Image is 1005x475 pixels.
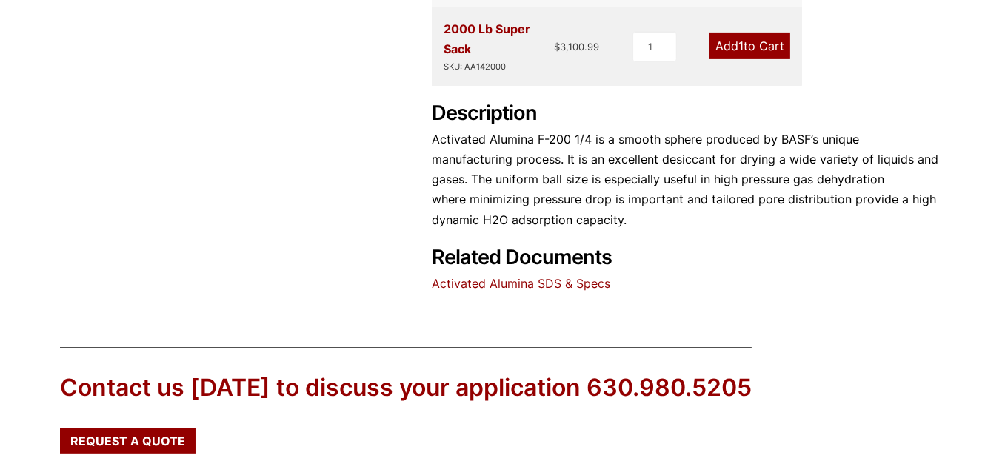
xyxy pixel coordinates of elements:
[432,129,945,230] p: Activated Alumina F-200 1/4 is a smooth sphere produced by BASF’s unique manufacturing process. I...
[60,371,752,405] div: Contact us [DATE] to discuss your application 630.980.5205
[555,41,561,53] span: $
[60,428,195,454] a: Request a Quote
[709,33,790,59] a: Add1to Cart
[555,41,600,53] bdi: 3,100.99
[432,276,610,291] a: Activated Alumina SDS & Specs
[432,101,945,126] h2: Description
[444,60,555,74] div: SKU: AA142000
[70,435,185,447] span: Request a Quote
[444,19,555,73] div: 2000 Lb Super Sack
[738,38,744,53] span: 1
